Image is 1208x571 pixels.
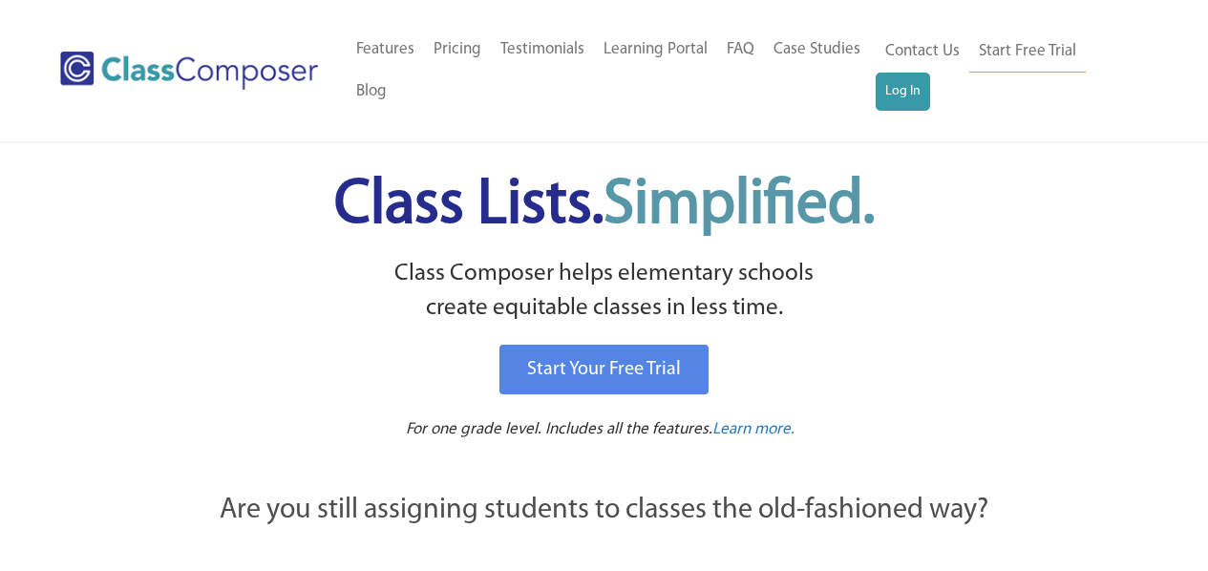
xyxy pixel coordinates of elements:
a: Features [347,29,424,71]
p: Class Composer helps elementary schools create equitable classes in less time. [115,257,1094,327]
a: Contact Us [876,31,969,73]
p: Are you still assigning students to classes the old-fashioned way? [117,490,1091,532]
span: For one grade level. Includes all the features. [406,421,712,437]
span: Simplified. [604,175,875,237]
nav: Header Menu [876,31,1134,111]
a: Learning Portal [594,29,717,71]
a: Blog [347,71,396,113]
a: FAQ [717,29,764,71]
nav: Header Menu [347,29,876,113]
a: Start Free Trial [969,31,1086,74]
span: Start Your Free Trial [527,360,681,379]
a: Pricing [424,29,491,71]
a: Learn more. [712,418,795,442]
img: Class Composer [60,52,318,90]
span: Learn more. [712,421,795,437]
a: Testimonials [491,29,594,71]
span: Class Lists. [334,175,875,237]
a: Case Studies [764,29,870,71]
a: Start Your Free Trial [499,345,709,394]
a: Log In [876,73,930,111]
